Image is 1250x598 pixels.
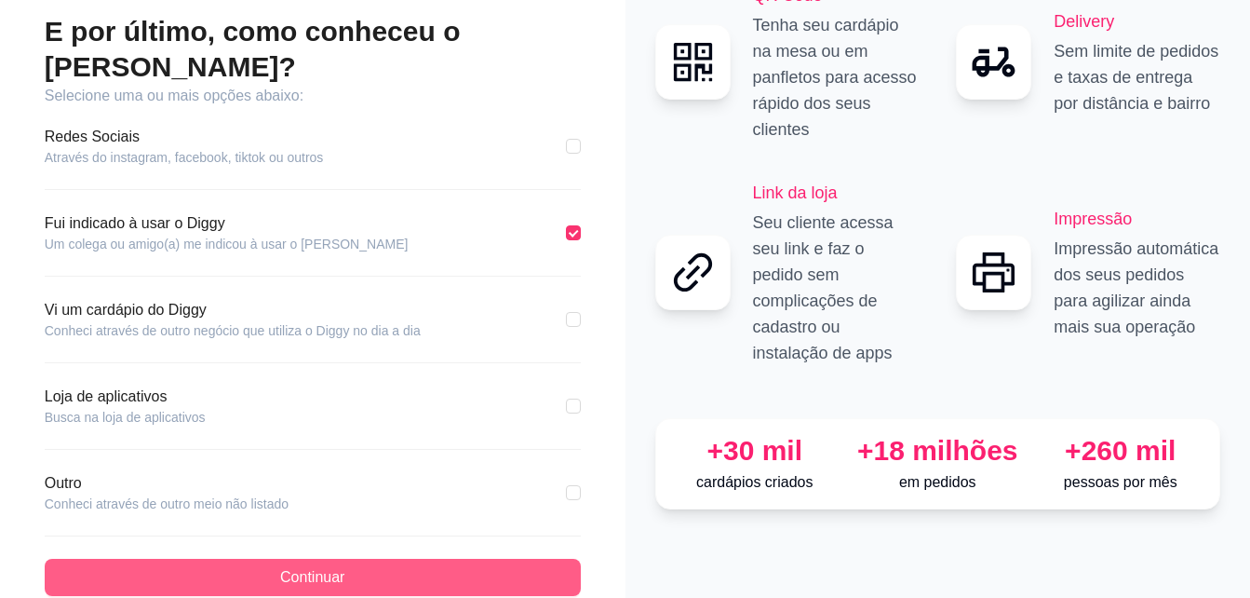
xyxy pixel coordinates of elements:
[45,472,289,495] article: Outro
[45,495,289,513] article: Conheci através de outro meio não listado
[45,14,581,85] h2: E por último, como conheceu o [PERSON_NAME]?
[671,434,840,468] div: +30 mil
[1037,434,1205,468] div: +260 mil
[1054,206,1220,232] h2: Impressão
[45,126,324,148] article: Redes Sociais
[45,148,324,167] article: Através do instagram, facebook, tiktok ou outros
[671,471,840,494] p: cardápios criados
[45,559,581,596] button: Continuar
[45,386,206,408] article: Loja de aplicativos
[45,212,409,235] article: Fui indicado à usar o Diggy
[45,85,581,107] article: Selecione uma ou mais opções abaixo:
[853,434,1022,468] div: +18 milhões
[1037,471,1205,494] p: pessoas por mês
[280,566,344,589] span: Continuar
[853,471,1022,494] p: em pedidos
[45,235,409,253] article: Um colega ou amigo(a) me indicou à usar o [PERSON_NAME]
[1054,236,1220,340] p: Impressão automática dos seus pedidos para agilizar ainda mais sua operação
[1054,38,1220,116] p: Sem limite de pedidos e taxas de entrega por distância e bairro
[1054,8,1220,34] h2: Delivery
[45,408,206,427] article: Busca na loja de aplicativos
[753,180,920,206] h2: Link da loja
[753,210,920,366] p: Seu cliente acessa seu link e faz o pedido sem complicações de cadastro ou instalação de apps
[753,12,920,143] p: Tenha seu cardápio na mesa ou em panfletos para acesso rápido dos seus clientes
[45,321,421,340] article: Conheci através de outro negócio que utiliza o Diggy no dia a dia
[45,299,421,321] article: Vi um cardápio do Diggy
